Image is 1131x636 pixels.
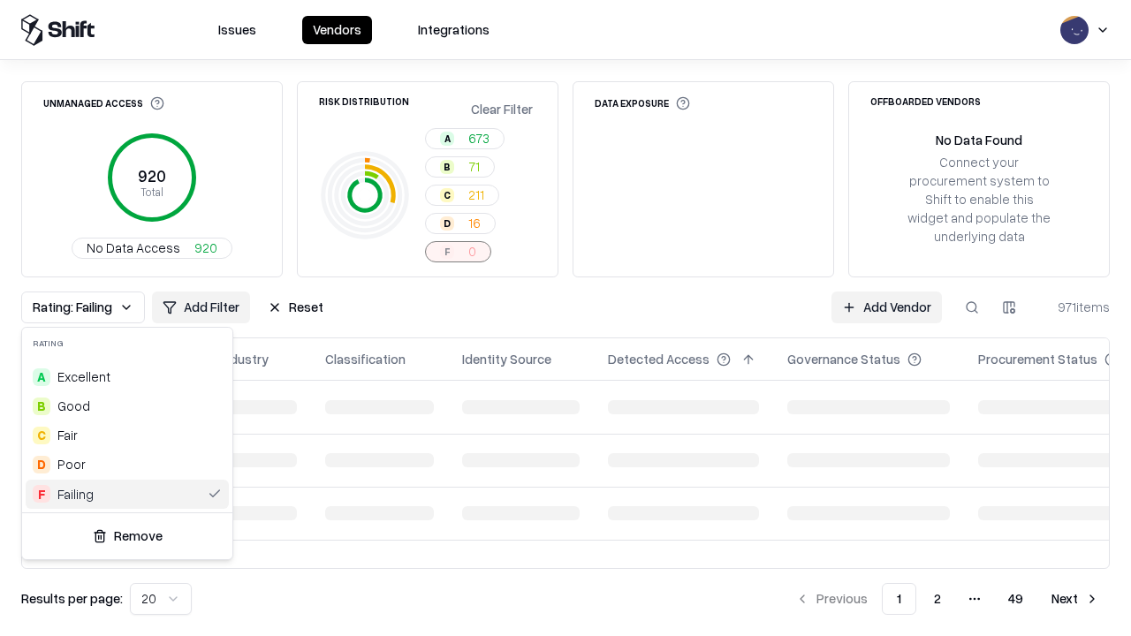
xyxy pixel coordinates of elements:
div: Suggestions [22,359,232,512]
div: Failing [57,485,94,503]
div: A [33,368,50,386]
div: C [33,427,50,444]
span: Fair [57,426,78,444]
span: Excellent [57,367,110,386]
div: B [33,397,50,415]
div: F [33,485,50,503]
div: Poor [57,455,86,473]
div: Rating [22,328,232,359]
span: Good [57,397,90,415]
button: Remove [29,520,225,552]
div: D [33,456,50,473]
